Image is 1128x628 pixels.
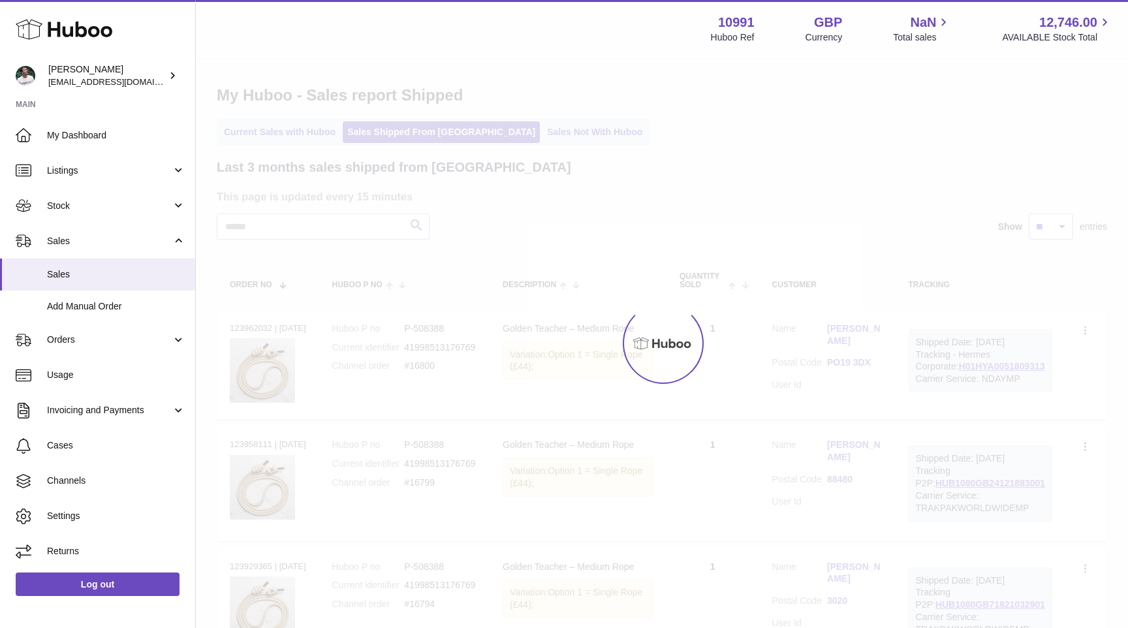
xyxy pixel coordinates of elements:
[48,63,166,88] div: [PERSON_NAME]
[47,235,172,247] span: Sales
[47,200,172,212] span: Stock
[47,165,172,177] span: Listings
[47,439,185,452] span: Cases
[910,14,936,31] span: NaN
[1002,14,1112,44] a: 12,746.00 AVAILABLE Stock Total
[47,268,185,281] span: Sales
[47,545,185,557] span: Returns
[47,475,185,487] span: Channels
[47,510,185,522] span: Settings
[814,14,842,31] strong: GBP
[893,14,951,44] a: NaN Total sales
[1039,14,1097,31] span: 12,746.00
[711,31,755,44] div: Huboo Ref
[47,369,185,381] span: Usage
[47,334,172,346] span: Orders
[718,14,755,31] strong: 10991
[1002,31,1112,44] span: AVAILABLE Stock Total
[16,66,35,86] img: timshieff@gmail.com
[47,404,172,416] span: Invoicing and Payments
[16,573,180,596] a: Log out
[47,129,185,142] span: My Dashboard
[806,31,843,44] div: Currency
[48,76,192,87] span: [EMAIL_ADDRESS][DOMAIN_NAME]
[893,31,951,44] span: Total sales
[47,300,185,313] span: Add Manual Order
